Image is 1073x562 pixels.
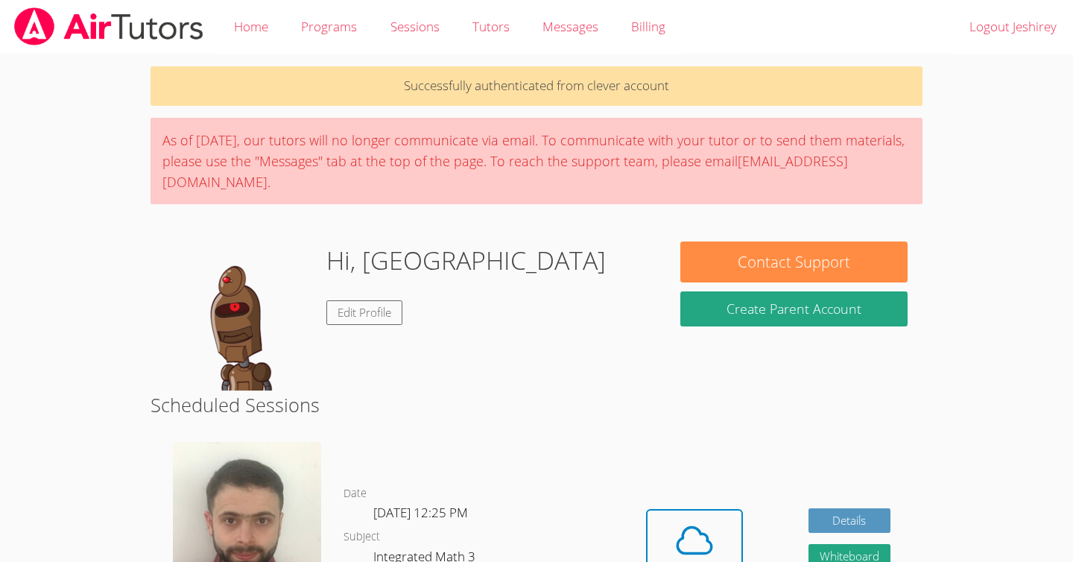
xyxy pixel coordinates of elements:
[808,508,890,533] a: Details
[680,241,907,282] button: Contact Support
[151,391,923,419] h2: Scheduled Sessions
[542,18,598,35] span: Messages
[344,528,380,546] dt: Subject
[326,300,402,325] a: Edit Profile
[373,504,468,521] span: [DATE] 12:25 PM
[344,484,367,503] dt: Date
[165,241,314,391] img: default.png
[13,7,205,45] img: airtutors_banner-c4298cdbf04f3fff15de1276eac7730deb9818008684d7c2e4769d2f7ddbe033.png
[326,241,606,280] h1: Hi, [GEOGRAPHIC_DATA]
[151,66,923,106] p: Successfully authenticated from clever account
[680,291,907,326] button: Create Parent Account
[151,118,923,204] div: As of [DATE], our tutors will no longer communicate via email. To communicate with your tutor or ...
